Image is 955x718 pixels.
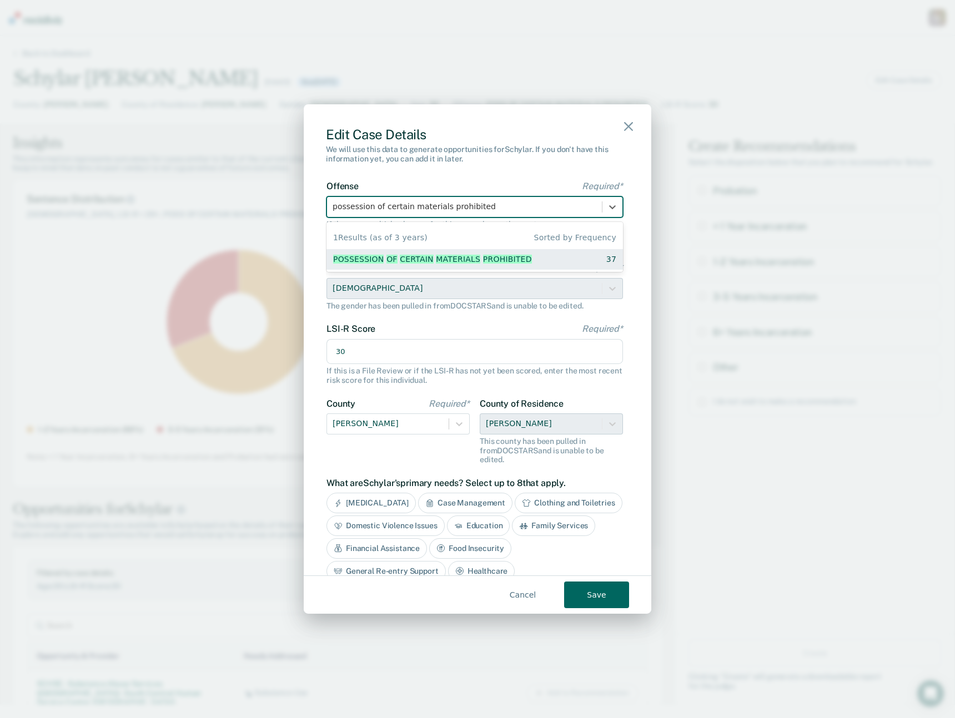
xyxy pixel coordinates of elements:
[326,301,623,311] div: The gender has been pulled in from DOCSTARS and is unable to be edited.
[326,478,623,488] label: What are Schylar's primary needs? Select up to 8 that apply.
[326,515,445,536] div: Domestic Violence Issues
[429,398,470,409] span: Required*
[326,366,623,385] div: If this is a File Review or if the LSI-R has not yet been scored, enter the most recent risk scor...
[512,515,595,536] div: Family Services
[429,538,511,559] div: Food Insecurity
[448,561,515,582] div: Healthcare
[436,255,480,264] span: MATERIALS
[582,181,623,191] span: Required*
[534,232,616,244] span: Sorted by Frequency
[480,398,623,409] label: County of Residence
[326,145,629,164] div: We will use this data to generate opportunities for Schylar . If you don't have this information ...
[326,398,470,409] label: County
[480,437,623,464] div: This county has been pulled in from DOCSTARS and is unable to be edited.
[333,232,428,244] span: 1 Results (as of 3 years)
[582,262,623,273] span: Required*
[582,323,623,334] span: Required*
[400,255,433,264] span: CERTAIN
[483,255,532,264] span: PROHIBITED
[386,255,397,264] span: OF
[326,181,623,191] label: Offense
[326,262,623,273] label: Gender
[490,582,555,608] button: Cancel
[326,220,623,229] div: If there are multiple charges for this case, choose the most severe
[447,515,510,536] div: Education
[326,561,446,582] div: General Re-entry Support
[326,538,427,559] div: Financial Assistance
[326,323,623,334] label: LSI-R Score
[515,493,622,513] div: Clothing and Toiletries
[326,493,416,513] div: [MEDICAL_DATA]
[333,255,384,264] span: POSSESSION
[606,254,616,265] div: 37
[418,493,512,513] div: Case Management
[326,127,629,143] div: Edit Case Details
[564,582,629,608] button: Save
